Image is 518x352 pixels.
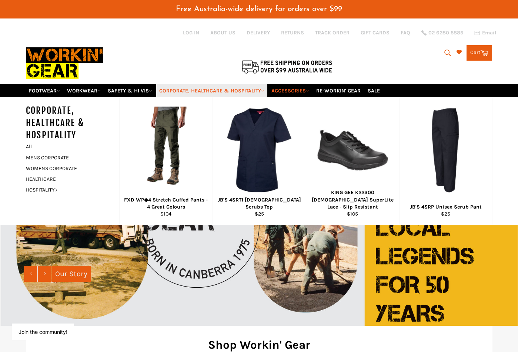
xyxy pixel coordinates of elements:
a: HEALTHCARE [22,174,112,185]
a: Log in [183,30,199,36]
a: FXD WP◆4 Stretch Cuffed Pants - 4 Great Colours FXD WP◆4 Stretch Cuffed Pants - 4 Great Colours $104 [119,97,213,225]
div: FXD WP◆4 Stretch Cuffed Pants - 4 Great Colours [124,196,208,211]
a: TRACK ORDER [315,29,350,36]
div: JB'S 4SRP Unisex Scrub Pant [404,203,487,210]
img: JB'S 4SRT1 Ladies Scrubs Top - Workin' Gear [224,106,295,193]
div: $25 [404,210,487,217]
a: MENS CORPORATE [22,152,112,163]
a: FAQ [401,29,410,36]
a: CORPORATE, HEALTHCARE & HOSPITALITY [156,84,267,97]
a: JB'S 4SRT1 Ladies Scrubs Top - Workin' Gear JB'S 4SRT1 [DEMOGRAPHIC_DATA] Scrubs Top $25 [213,97,306,225]
a: Cart [467,45,492,61]
a: Our Story [51,266,91,282]
div: JB'S 4SRT1 [DEMOGRAPHIC_DATA] Scrubs Top [217,196,301,211]
h5: CORPORATE, HEALTHCARE & HOSPITALITY [26,105,119,141]
a: SAFETY & HI VIS [105,84,155,97]
a: DELIVERY [247,29,270,36]
div: $105 [311,210,394,217]
a: RETURNS [281,29,304,36]
a: JB'S 4SRP Unisex Scrub Pant - Workin' Gear JB'S 4SRP Unisex Scrub Pant $25 [399,97,492,225]
span: Free Australia-wide delivery for orders over $99 [176,5,342,13]
span: 02 6280 5885 [428,30,463,35]
img: KING GEE K22300 Ladies SuperLite Lace - Workin Gear [315,128,390,172]
a: 02 6280 5885 [421,30,463,35]
img: JB'S 4SRP Unisex Scrub Pant - Workin' Gear [410,106,481,193]
a: FOOTWEAR [26,84,63,97]
a: GIFT CARDS [361,29,390,36]
a: HOSPITALITY [22,185,112,195]
a: KING GEE K22300 Ladies SuperLite Lace - Workin Gear KING GEE K22300 [DEMOGRAPHIC_DATA] SuperLite ... [306,97,399,225]
a: All [22,141,119,152]
a: Email [474,30,496,36]
span: Email [482,30,496,35]
a: ACCESSORIES [268,84,312,97]
div: KING GEE K22300 [DEMOGRAPHIC_DATA] SuperLite Lace - Slip Resistant [311,189,394,210]
a: SALE [365,84,383,97]
div: $25 [217,210,301,217]
a: WOMENS CORPORATE [22,163,112,174]
img: Workin Gear leaders in Workwear, Safety Boots, PPE, Uniforms. Australia's No.1 in Workwear [26,42,103,84]
div: $104 [124,210,208,217]
a: WORKWEAR [64,84,104,97]
img: Flat $9.95 shipping Australia wide [241,59,333,74]
button: Join the community! [19,329,67,335]
img: FXD WP◆4 Stretch Cuffed Pants - 4 Great Colours [137,106,195,193]
a: ABOUT US [210,29,235,36]
a: RE-WORKIN' GEAR [313,84,364,97]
